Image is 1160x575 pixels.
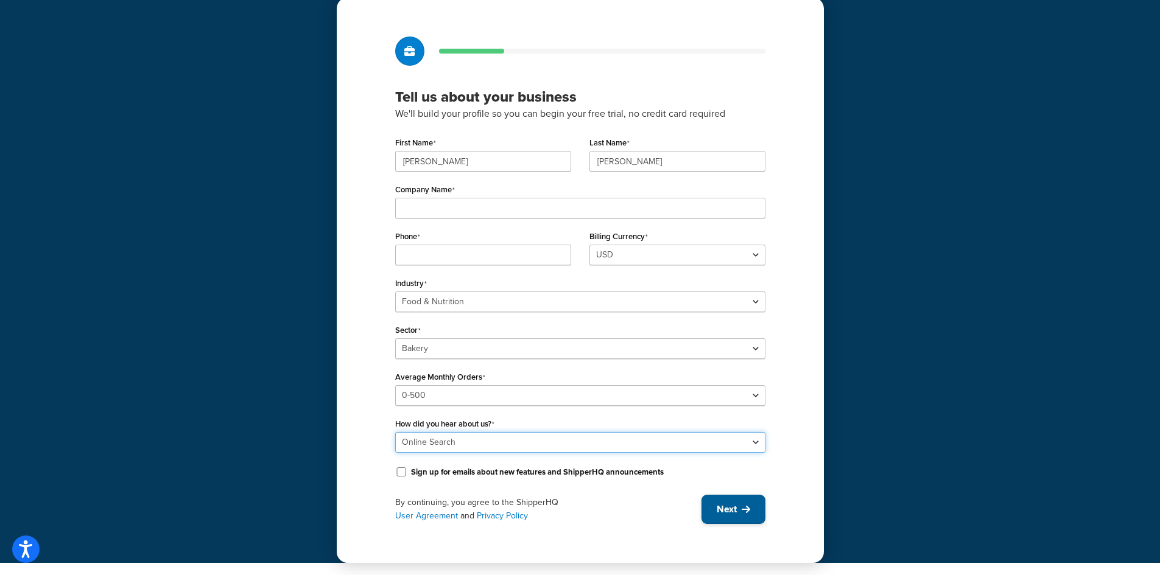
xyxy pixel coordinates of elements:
button: Next [701,495,765,524]
label: How did you hear about us? [395,419,494,429]
div: By continuing, you agree to the ShipperHQ and [395,496,701,523]
label: Average Monthly Orders [395,372,485,382]
label: Billing Currency [589,232,648,242]
label: Industry [395,279,427,288]
label: Company Name [395,185,455,195]
a: Privacy Policy [477,509,528,522]
label: Sector [395,326,421,335]
label: First Name [395,138,436,148]
label: Last Name [589,138,630,148]
a: User Agreement [395,509,458,522]
label: Phone [395,232,420,242]
p: We'll build your profile so you can begin your free trial, no credit card required [395,106,765,122]
span: Next [717,503,737,516]
label: Sign up for emails about new features and ShipperHQ announcements [411,467,664,478]
h3: Tell us about your business [395,88,765,106]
